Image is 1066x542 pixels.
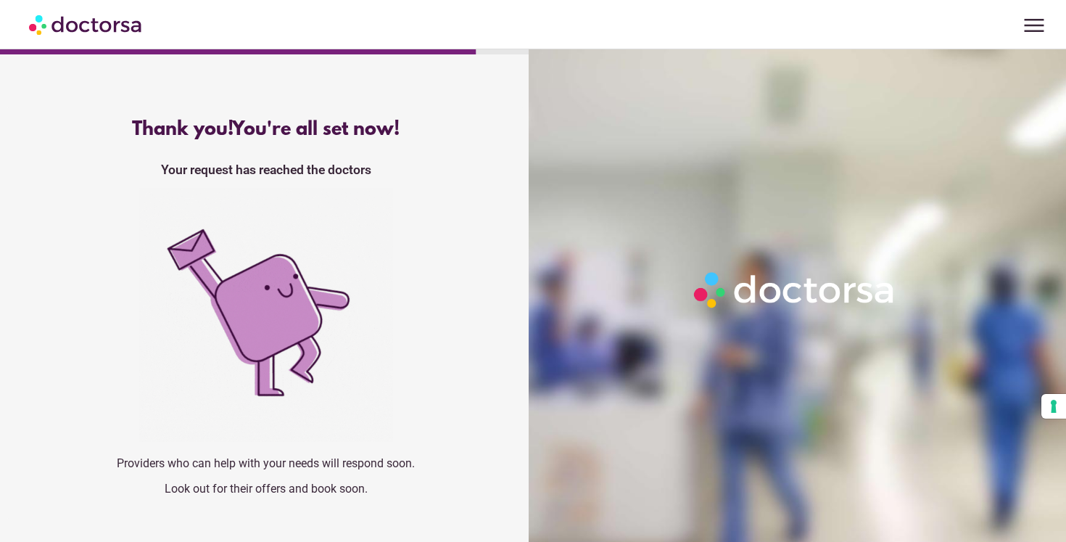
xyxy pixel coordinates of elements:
img: success [139,188,393,442]
button: Your consent preferences for tracking technologies [1041,394,1066,419]
p: Providers who can help with your needs will respond soon. [30,456,501,470]
p: Look out for their offers and book soon. [30,482,501,496]
img: Logo-Doctorsa-trans-White-partial-flat.png [688,266,901,314]
span: You're all set now! [232,119,400,141]
img: Doctorsa.com [29,8,144,41]
span: menu [1020,12,1048,39]
div: Thank you! [30,119,501,141]
strong: Your request has reached the doctors [161,163,371,177]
